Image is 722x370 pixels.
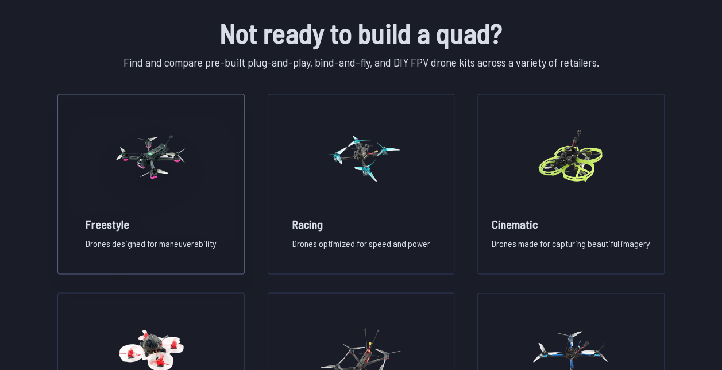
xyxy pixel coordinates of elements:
img: image of category [319,106,402,207]
p: Drones optimized for speed and power [292,237,430,260]
p: Drones made for capturing beautiful imagery [492,237,650,260]
h2: Racing [292,216,430,232]
a: image of categoryRacingDrones optimized for speed and power [268,94,455,274]
h2: Cinematic [492,216,650,232]
a: image of categoryCinematicDrones made for capturing beautiful imagery [477,94,665,274]
h1: Not ready to build a quad? [55,12,667,53]
p: Find and compare pre-built plug-and-play, bind-and-fly, and DIY FPV drone kits across a variety o... [55,53,667,71]
p: Drones designed for maneuverability [86,237,217,260]
a: image of categoryFreestyleDrones designed for maneuverability [57,94,245,274]
h2: Freestyle [86,216,217,232]
img: image of category [530,106,612,207]
img: image of category [110,106,192,207]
